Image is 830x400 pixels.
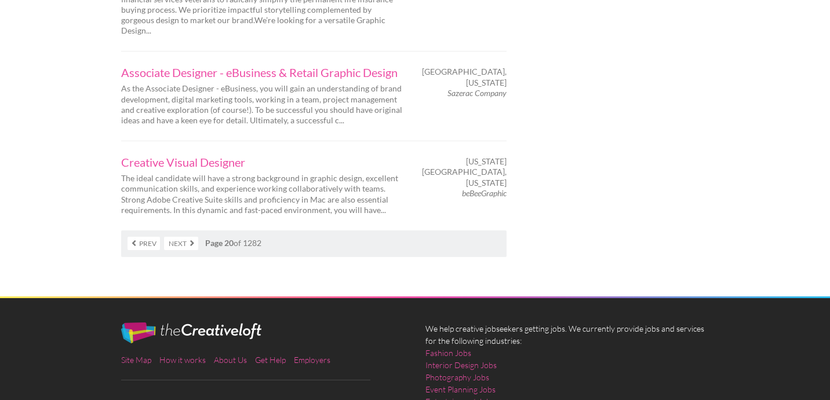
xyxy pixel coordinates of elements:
a: Associate Designer - eBusiness & Retail Graphic Design [121,67,405,78]
a: How it works [159,355,206,365]
a: Next [164,237,198,250]
span: [GEOGRAPHIC_DATA], [US_STATE] [422,67,507,87]
a: Get Help [255,355,286,365]
nav: of 1282 [121,230,507,257]
a: Creative Visual Designer [121,156,405,168]
a: Employers [294,355,330,365]
a: Fashion Jobs [425,347,471,359]
em: beBeeGraphic [462,188,507,198]
a: Photography Jobs [425,371,489,383]
p: As the Associate Designer - eBusiness, you will gain an understanding of brand development, digit... [121,83,405,126]
span: [US_STATE][GEOGRAPHIC_DATA], [US_STATE] [422,156,507,188]
strong: Page 20 [205,238,234,248]
p: The ideal candidate will have a strong background in graphic design, excellent communication skil... [121,173,405,215]
a: Interior Design Jobs [425,359,497,371]
a: About Us [214,355,247,365]
a: Event Planning Jobs [425,383,496,395]
a: Prev [128,237,160,250]
em: Sazerac Company [447,88,507,98]
a: Site Map [121,355,151,365]
img: The Creative Loft [121,322,261,343]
